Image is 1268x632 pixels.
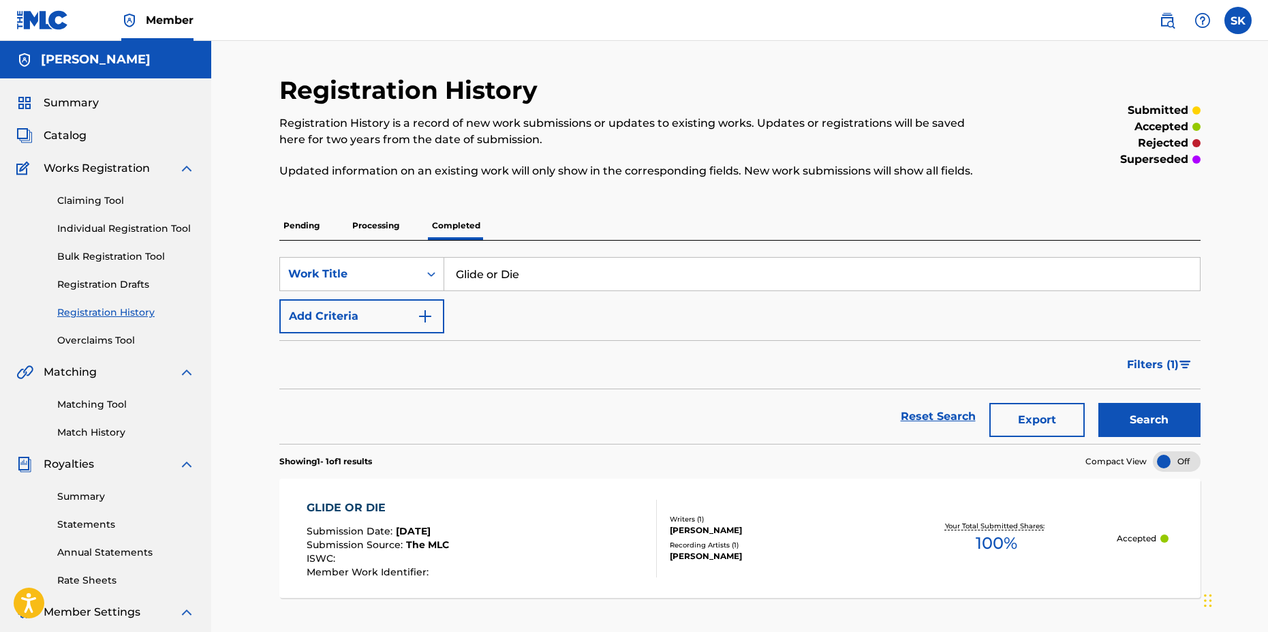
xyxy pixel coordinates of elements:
a: Overclaims Tool [57,333,195,348]
span: Member Work Identifier : [307,566,432,578]
img: expand [179,456,195,472]
span: ISWC : [307,552,339,565]
a: GLIDE OR DIESubmission Date:[DATE]Submission Source:The MLCISWC:Member Work Identifier:Writers (1... [279,479,1201,598]
span: Compact View [1085,455,1147,468]
p: submitted [1128,102,1188,119]
a: Bulk Registration Tool [57,250,195,264]
button: Add Criteria [279,299,444,333]
a: Statements [57,517,195,532]
img: Summary [16,95,33,111]
a: Match History [57,425,195,440]
img: filter [1179,361,1191,369]
a: Registration Drafts [57,277,195,292]
p: Showing 1 - 1 of 1 results [279,455,372,468]
span: Member [146,12,194,28]
img: 9d2ae6d4665cec9f34b9.svg [417,308,433,325]
img: Accounts [16,52,33,68]
img: expand [179,364,195,380]
span: 100 % [976,531,1017,556]
span: Catalog [44,127,87,144]
div: Drag [1204,580,1212,621]
div: [PERSON_NAME] [670,524,876,537]
div: Work Title [288,266,411,282]
span: Works Registration [44,160,150,177]
p: Pending [279,211,324,240]
span: Submission Date : [307,525,396,537]
a: Rate Sheets [57,573,195,588]
p: accepted [1134,119,1188,135]
h5: Steve Kellerman [41,52,151,67]
div: GLIDE OR DIE [307,500,449,516]
span: Summary [44,95,99,111]
a: Individual Registration Tool [57,222,195,236]
img: Catalog [16,127,33,144]
img: Works Registration [16,160,34,177]
p: rejected [1138,135,1188,151]
a: CatalogCatalog [16,127,87,144]
img: expand [179,160,195,177]
div: Writers ( 1 ) [670,514,876,524]
span: Submission Source : [307,539,406,551]
a: Summary [57,490,195,504]
a: SummarySummary [16,95,99,111]
p: Accepted [1117,532,1156,545]
img: Top Rightsholder [121,12,138,29]
img: search [1159,12,1175,29]
span: The MLC [406,539,449,551]
span: Member Settings [44,604,140,620]
span: [DATE] [396,525,431,537]
a: Matching Tool [57,397,195,412]
iframe: Chat Widget [1200,567,1268,632]
iframe: Resource Center [1230,415,1268,528]
button: Search [1098,403,1201,437]
span: Filters ( 1 ) [1127,357,1179,373]
p: superseded [1120,151,1188,168]
img: Matching [16,364,33,380]
img: expand [179,604,195,620]
div: Recording Artists ( 1 ) [670,540,876,550]
a: Public Search [1154,7,1181,34]
form: Search Form [279,257,1201,444]
p: Completed [428,211,484,240]
a: Claiming Tool [57,194,195,208]
div: User Menu [1224,7,1252,34]
p: Processing [348,211,403,240]
div: Help [1189,7,1216,34]
span: Matching [44,364,97,380]
img: Royalties [16,456,33,472]
button: Filters (1) [1119,348,1201,382]
img: MLC Logo [16,10,69,30]
img: help [1194,12,1211,29]
h2: Registration History [279,75,544,106]
button: Export [989,403,1085,437]
p: Your Total Submitted Shares: [945,521,1048,531]
p: Updated information on an existing work will only show in the corresponding fields. New work subm... [279,163,989,179]
span: Royalties [44,456,94,472]
p: Registration History is a record of new work submissions or updates to existing works. Updates or... [279,115,989,148]
a: Reset Search [894,402,983,432]
a: Annual Statements [57,545,195,560]
div: [PERSON_NAME] [670,550,876,562]
a: Registration History [57,305,195,320]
